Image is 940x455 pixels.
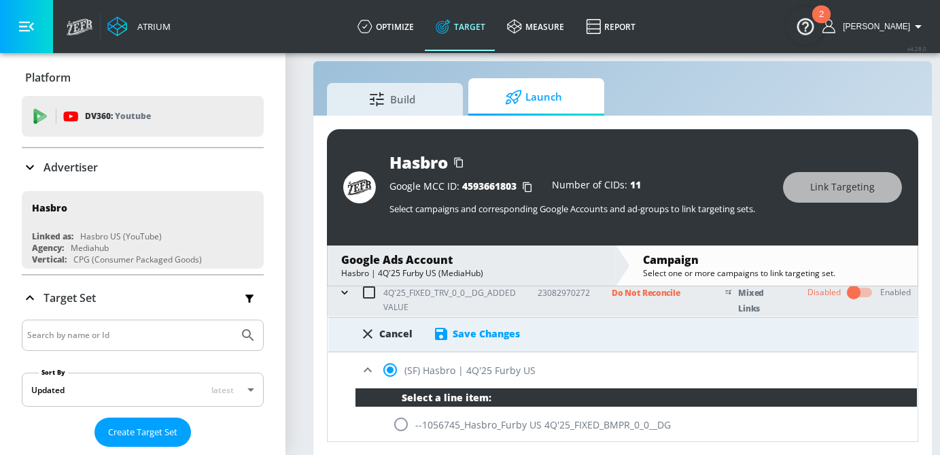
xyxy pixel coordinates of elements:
p: 23082970272 [538,286,590,300]
p: DV360: [85,109,151,124]
div: (SF) Hasbro | 4Q'25 Furby US [328,352,917,388]
a: Atrium [107,16,171,37]
span: Build [341,83,444,116]
div: Google MCC ID: [389,180,538,194]
label: Sort By [39,368,68,377]
div: Hasbro [389,151,448,173]
div: Platform [22,58,264,97]
p: Select campaigns and corresponding Google Accounts and ad-groups to link targeting sets. [389,203,769,215]
div: Atrium [132,20,171,33]
span: Launch [482,81,585,114]
div: Save Changes [453,327,520,340]
p: Target Set [43,290,96,305]
button: [PERSON_NAME] [822,18,926,35]
div: Cancel [379,327,413,340]
div: Cancel [360,326,413,342]
div: Enabled [880,286,911,299]
a: optimize [347,2,425,51]
div: Mediahub [71,242,109,254]
div: Select one or more campaigns to link targeting set. [643,267,903,279]
span: v 4.28.0 [907,45,926,52]
div: Campaign [643,252,903,267]
div: Google Ads Account [341,252,602,267]
p: Youtube [115,109,151,123]
span: Create Target Set [108,424,177,440]
a: measure [496,2,575,51]
span: 11 [630,178,641,191]
div: Hasbro [32,201,67,214]
div: Agency: [32,242,64,254]
span: latest [211,384,234,396]
button: Create Target Set [94,418,191,447]
div: Disabled [807,286,841,299]
button: Open Resource Center, 2 new notifications [786,7,824,45]
span: 4593661803 [462,180,517,192]
p: Do Not Reconcile [612,285,703,301]
div: Target Set [22,275,264,320]
p: Platform [25,70,71,85]
div: DV360: Youtube [22,96,264,137]
div: Vertical: [32,254,67,265]
span: login as: sammy.houle@zefr.com [837,22,910,31]
div: Number of CIDs: [552,180,641,194]
div: Save Changes [433,326,520,342]
a: Report [575,2,646,51]
div: Select a line item: [355,388,917,407]
p: --1056748_Hasbro_Furby US 4Q'25_FIXED_TRV_0_0__DG_ADDED VALUE [383,271,516,314]
div: 2 [819,14,824,32]
div: Linked as: [32,231,73,242]
div: CPG (Consumer Packaged Goods) [73,254,202,265]
div: HasbroLinked as:Hasbro US (YouTube)Agency:MediahubVertical:CPG (Consumer Packaged Goods) [22,191,264,269]
div: --1056745_Hasbro_Furby US 4Q'25_FIXED_BMPR_0_0__DG [355,407,917,443]
div: Advertiser [22,148,264,186]
div: Google Ads AccountHasbro | 4Q'25 Furby US (MediaHub) [328,246,615,286]
div: Hasbro | 4Q'25 Furby US (MediaHub) [341,267,602,279]
p: Advertiser [43,160,98,175]
p: Target Mixed Links [738,269,785,316]
input: Search by name or Id [27,326,233,344]
div: Hasbro US (YouTube) [80,231,162,242]
div: Updated [31,384,65,396]
a: Target [425,2,496,51]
